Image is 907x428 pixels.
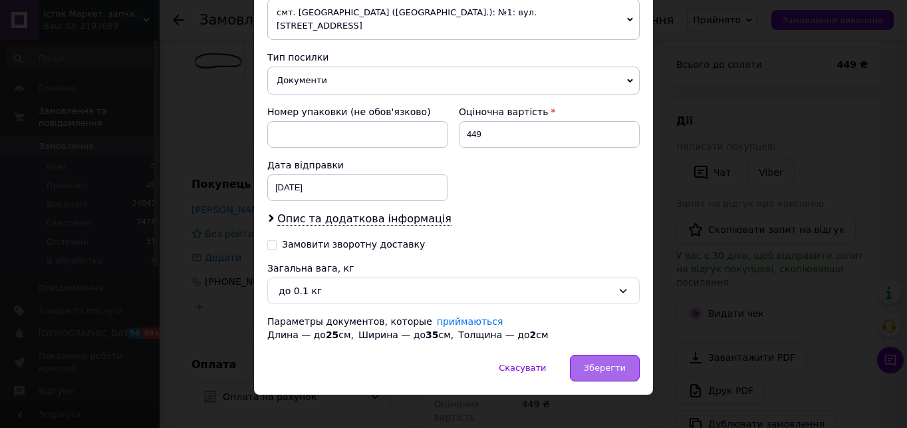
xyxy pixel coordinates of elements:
[426,329,438,340] span: 35
[267,52,328,63] span: Тип посилки
[437,316,503,327] a: приймаються
[279,284,612,298] div: до 0.1 кг
[459,105,640,118] div: Оціночна вартість
[267,262,640,275] div: Загальна вага, кг
[584,363,626,373] span: Зберегти
[529,329,536,340] span: 2
[267,105,448,118] div: Номер упаковки (не обов'язково)
[282,239,425,250] div: Замовити зворотну доставку
[277,212,452,226] span: Опис та додаткова інформація
[267,158,448,172] div: Дата відправки
[267,315,640,341] div: Параметры документов, которые Длина — до см, Ширина — до см, Толщина — до см
[326,329,338,340] span: 25
[499,363,546,373] span: Скасувати
[267,67,640,95] span: Документи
